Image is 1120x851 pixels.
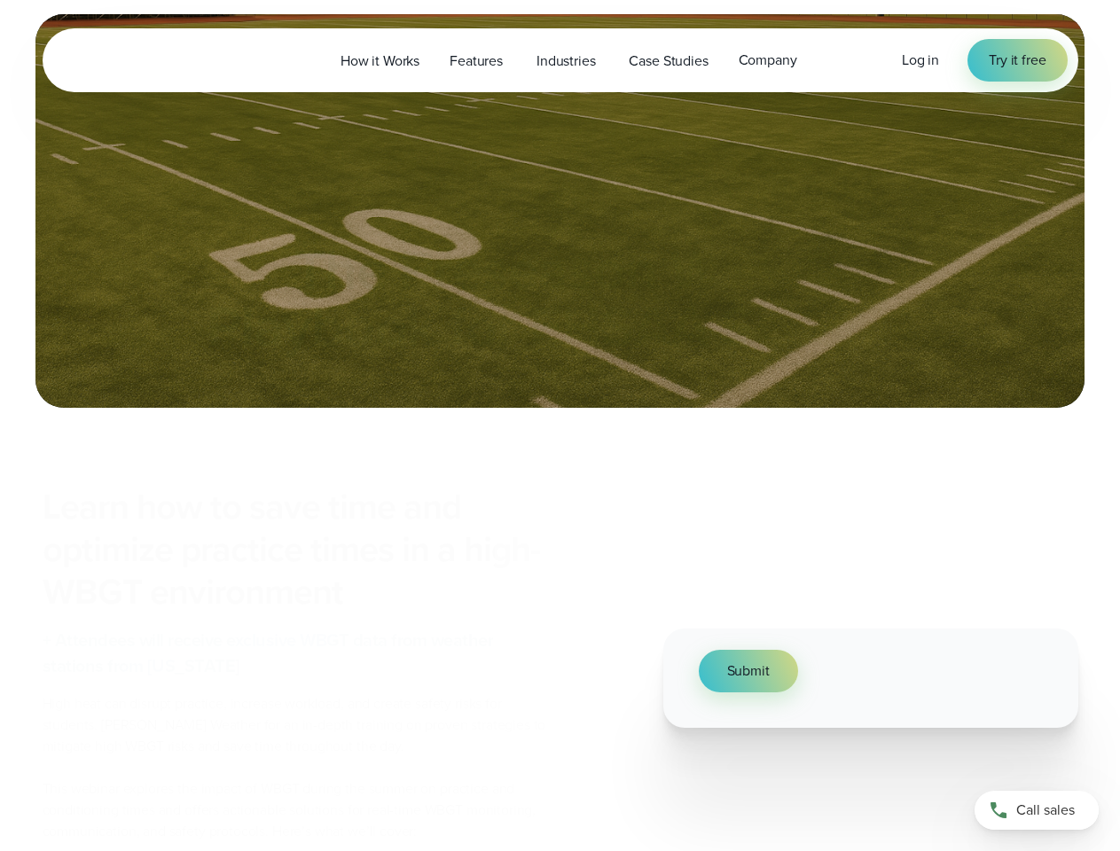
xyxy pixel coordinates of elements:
[739,50,797,71] span: Company
[1016,800,1075,821] span: Call sales
[699,650,798,692] button: Submit
[975,791,1099,830] a: Call sales
[614,43,723,79] a: Case Studies
[325,43,435,79] a: How it Works
[902,50,939,70] span: Log in
[989,50,1046,71] span: Try it free
[727,660,770,682] span: Submit
[902,50,939,71] a: Log in
[537,51,595,72] span: Industries
[450,51,503,72] span: Features
[341,51,419,72] span: How it Works
[967,39,1067,82] a: Try it free
[629,51,708,72] span: Case Studies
